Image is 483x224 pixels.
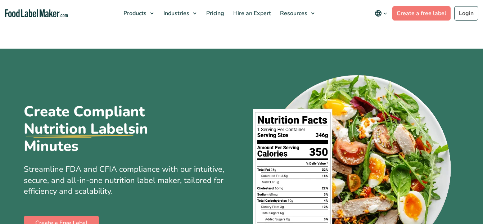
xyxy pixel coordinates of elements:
[161,9,190,17] span: Industries
[24,103,197,155] h1: Create Compliant in Minutes
[278,9,308,17] span: Resources
[204,9,225,17] span: Pricing
[231,9,272,17] span: Hire an Expert
[454,6,478,21] a: Login
[24,164,224,197] span: Streamline FDA and CFIA compliance with our intuitive, secure, and all-in-one nutrition label mak...
[24,120,135,138] u: Nutrition Labels
[392,6,451,21] a: Create a free label
[121,9,147,17] span: Products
